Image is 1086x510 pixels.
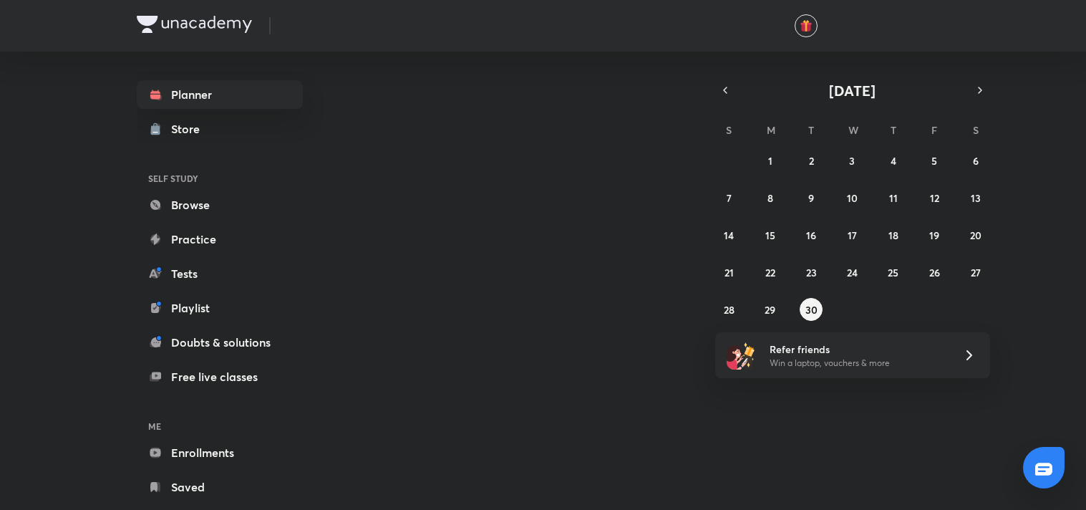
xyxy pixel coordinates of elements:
button: September 6, 2025 [964,149,987,172]
abbr: Wednesday [848,123,858,137]
abbr: September 25, 2025 [888,266,898,279]
a: Playlist [137,294,303,322]
abbr: September 22, 2025 [765,266,775,279]
button: September 12, 2025 [923,186,946,209]
abbr: September 21, 2025 [724,266,734,279]
abbr: September 27, 2025 [971,266,981,279]
a: Practice [137,225,303,254]
button: September 18, 2025 [882,223,905,246]
abbr: September 17, 2025 [848,228,857,242]
abbr: Sunday [726,123,732,137]
abbr: September 1, 2025 [768,154,772,168]
a: Doubts & solutions [137,328,303,357]
button: September 20, 2025 [964,223,987,246]
abbr: September 10, 2025 [847,191,858,205]
abbr: September 2, 2025 [809,154,814,168]
button: September 25, 2025 [882,261,905,284]
abbr: September 20, 2025 [970,228,981,242]
img: referral [727,341,755,370]
a: Enrollments [137,438,303,467]
button: September 30, 2025 [800,298,823,321]
abbr: September 19, 2025 [929,228,939,242]
button: September 17, 2025 [840,223,863,246]
button: September 24, 2025 [840,261,863,284]
a: Saved [137,473,303,501]
abbr: September 14, 2025 [724,228,734,242]
abbr: September 18, 2025 [888,228,898,242]
button: September 28, 2025 [717,298,740,321]
abbr: September 6, 2025 [973,154,979,168]
button: September 23, 2025 [800,261,823,284]
button: [DATE] [735,80,970,100]
abbr: September 29, 2025 [765,303,775,317]
abbr: September 9, 2025 [808,191,814,205]
button: September 26, 2025 [923,261,946,284]
abbr: Thursday [891,123,896,137]
abbr: September 30, 2025 [805,303,818,317]
abbr: September 12, 2025 [930,191,939,205]
a: Company Logo [137,16,252,37]
h6: SELF STUDY [137,166,303,191]
abbr: September 28, 2025 [724,303,734,317]
abbr: September 4, 2025 [891,154,896,168]
abbr: Friday [931,123,937,137]
p: Win a laptop, vouchers & more [770,357,946,370]
button: September 19, 2025 [923,223,946,246]
button: September 11, 2025 [882,186,905,209]
abbr: September 5, 2025 [931,154,937,168]
a: Store [137,115,303,143]
abbr: September 23, 2025 [806,266,817,279]
button: September 10, 2025 [840,186,863,209]
abbr: Monday [767,123,775,137]
a: Tests [137,259,303,288]
button: September 2, 2025 [800,149,823,172]
button: September 7, 2025 [717,186,740,209]
abbr: September 3, 2025 [849,154,855,168]
button: September 22, 2025 [759,261,782,284]
button: September 8, 2025 [759,186,782,209]
button: September 29, 2025 [759,298,782,321]
abbr: September 24, 2025 [847,266,858,279]
a: Browse [137,191,303,219]
button: September 5, 2025 [923,149,946,172]
img: avatar [800,19,813,32]
button: September 14, 2025 [717,223,740,246]
abbr: September 7, 2025 [727,191,732,205]
abbr: September 26, 2025 [929,266,940,279]
button: September 4, 2025 [882,149,905,172]
abbr: September 15, 2025 [765,228,775,242]
button: September 27, 2025 [964,261,987,284]
a: Planner [137,80,303,109]
div: Store [171,120,208,138]
button: September 21, 2025 [717,261,740,284]
abbr: September 11, 2025 [889,191,898,205]
button: September 1, 2025 [759,149,782,172]
img: Company Logo [137,16,252,33]
button: September 16, 2025 [800,223,823,246]
abbr: September 13, 2025 [971,191,981,205]
h6: ME [137,414,303,438]
button: September 9, 2025 [800,186,823,209]
abbr: Tuesday [808,123,814,137]
abbr: September 16, 2025 [806,228,816,242]
button: September 13, 2025 [964,186,987,209]
a: Free live classes [137,362,303,391]
abbr: September 8, 2025 [767,191,773,205]
h6: Refer friends [770,342,946,357]
button: September 3, 2025 [840,149,863,172]
button: September 15, 2025 [759,223,782,246]
abbr: Saturday [973,123,979,137]
button: avatar [795,14,818,37]
span: [DATE] [829,81,876,100]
